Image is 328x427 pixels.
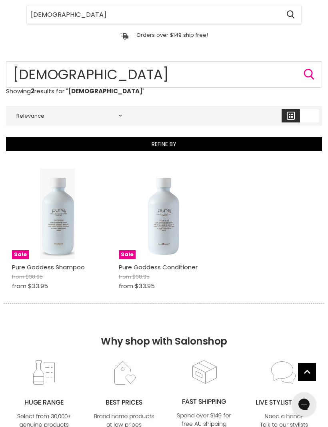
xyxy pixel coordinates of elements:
[12,263,85,271] a: Pure Goddess Shampoo
[4,303,324,359] h2: Why shop with Salonshop
[136,32,208,38] p: Orders over $149 ship free!
[303,68,316,81] button: Search
[119,273,131,281] span: from
[280,5,301,24] button: Search
[6,137,322,151] button: Refine By
[27,5,280,24] input: Search
[132,273,150,281] span: $38.95
[6,61,322,88] input: Search
[68,87,142,95] strong: [DEMOGRAPHIC_DATA]
[298,363,316,381] a: Back to top
[12,282,26,290] span: from
[12,250,29,259] span: Sale
[119,250,136,259] span: Sale
[147,168,181,259] img: Pure Goddess Conditioner
[135,282,155,290] span: $33.95
[26,273,43,281] span: $38.95
[119,282,133,290] span: from
[31,87,34,95] strong: 2
[26,5,302,24] form: Product
[288,389,320,419] iframe: Gorgias live chat messenger
[119,263,198,271] a: Pure Goddess Conditioner
[28,282,48,290] span: $33.95
[6,88,322,94] p: Showing results for " "
[298,363,316,384] span: Back to top
[119,168,210,259] a: Pure Goddess ConditionerSale
[40,168,74,259] img: Pure Goddess Shampoo
[12,273,24,281] span: from
[12,168,103,259] a: Pure Goddess ShampooSale
[6,61,322,88] form: Product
